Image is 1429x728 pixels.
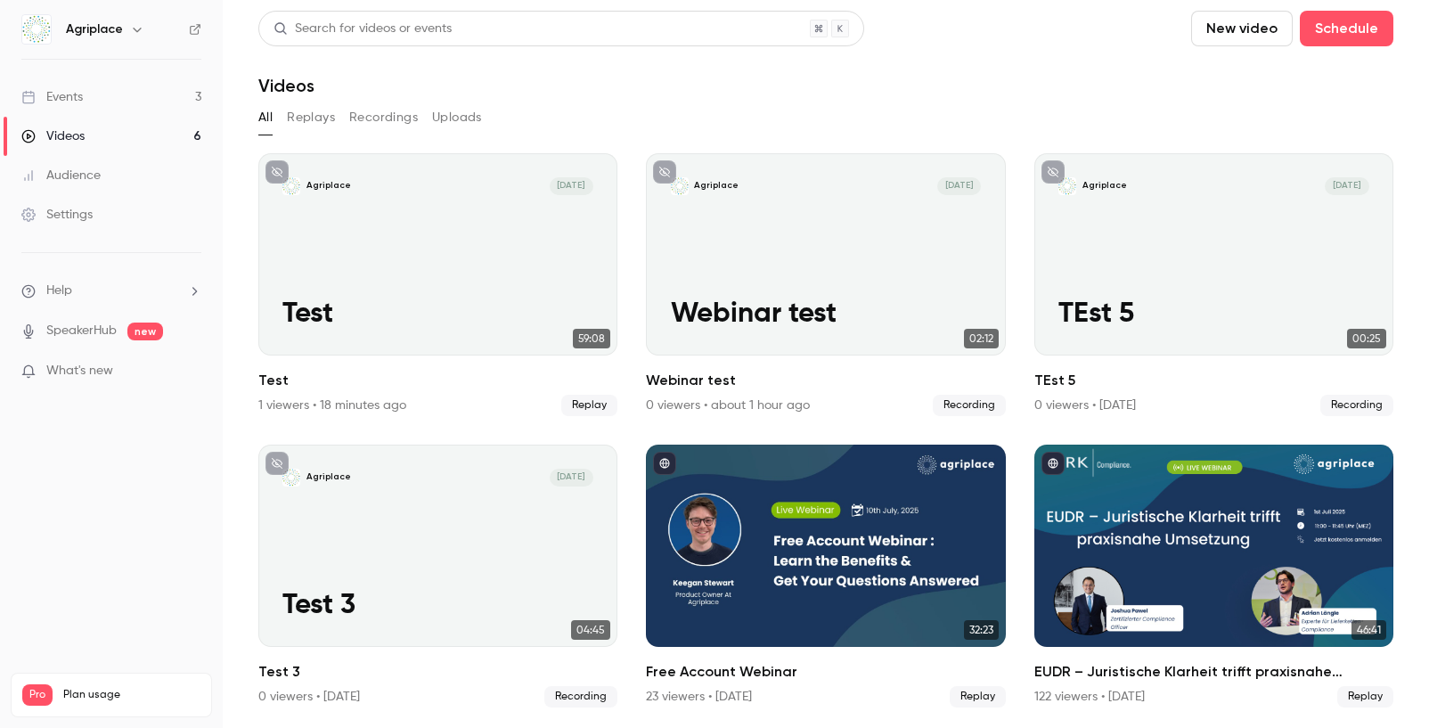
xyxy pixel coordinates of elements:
[258,370,617,391] h2: Test
[646,370,1005,391] h2: Webinar test
[933,395,1006,416] span: Recording
[1337,686,1393,708] span: Replay
[544,686,617,708] span: Recording
[1041,452,1065,475] button: published
[937,177,981,195] span: [DATE]
[432,103,482,132] button: Uploads
[1034,688,1145,706] div: 122 viewers • [DATE]
[258,75,314,96] h1: Videos
[1034,661,1393,683] h2: EUDR – Juristische Klarheit trifft praxisnahe Umsetzung
[1034,153,1393,416] a: TEst 5Agriplace[DATE]TEst 500:25TEst 50 viewers • [DATE]Recording
[258,153,1393,708] ul: Videos
[22,15,51,44] img: Agriplace
[646,153,1005,416] a: Webinar test Agriplace[DATE]Webinar test02:12Webinar test0 viewers • about 1 hour agoRecording
[1034,445,1393,708] li: EUDR – Juristische Klarheit trifft praxisnahe Umsetzung
[646,153,1005,416] li: Webinar test
[258,153,617,416] a: Test Agriplace[DATE]Test59:08Test1 viewers • 18 minutes agoReplay
[258,661,617,683] h2: Test 3
[258,11,1393,717] section: Videos
[550,177,593,195] span: [DATE]
[287,103,335,132] button: Replays
[63,688,200,702] span: Plan usage
[21,127,85,145] div: Videos
[1300,11,1393,46] button: Schedule
[265,452,289,475] button: unpublished
[694,180,739,192] p: Agriplace
[21,206,93,224] div: Settings
[282,469,300,487] img: Test 3
[282,177,300,195] img: Test
[646,445,1005,708] li: Free Account Webinar
[1058,177,1076,195] img: TEst 5
[306,471,351,484] p: Agriplace
[282,299,593,331] p: Test
[571,620,610,640] span: 04:45
[258,397,406,414] div: 1 viewers • 18 minutes ago
[573,329,610,348] span: 59:08
[258,103,273,132] button: All
[258,153,617,416] li: Test
[46,282,72,300] span: Help
[964,620,999,640] span: 32:23
[349,103,418,132] button: Recordings
[1320,395,1393,416] span: Recording
[1034,445,1393,708] a: 46:41EUDR – Juristische Klarheit trifft praxisnahe Umsetzung122 viewers • [DATE]Replay
[1325,177,1368,195] span: [DATE]
[46,322,117,340] a: SpeakerHub
[1082,180,1127,192] p: Agriplace
[282,590,593,623] p: Test 3
[46,362,113,380] span: What's new
[950,686,1006,708] span: Replay
[180,364,201,380] iframe: Noticeable Trigger
[646,397,810,414] div: 0 viewers • about 1 hour ago
[646,445,1005,708] a: 32:23Free Account Webinar23 viewers • [DATE]Replay
[258,445,617,708] a: Test 3Agriplace[DATE]Test 304:45Test 30 viewers • [DATE]Recording
[21,167,101,184] div: Audience
[127,323,163,340] span: new
[265,160,289,184] button: unpublished
[258,445,617,708] li: Test 3
[561,395,617,416] span: Replay
[671,299,982,331] p: Webinar test
[550,469,593,487] span: [DATE]
[1191,11,1293,46] button: New video
[1034,397,1136,414] div: 0 viewers • [DATE]
[258,688,360,706] div: 0 viewers • [DATE]
[66,20,123,38] h6: Agriplace
[1351,620,1386,640] span: 46:41
[1347,329,1386,348] span: 00:25
[1034,370,1393,391] h2: TEst 5
[646,661,1005,683] h2: Free Account Webinar
[653,452,676,475] button: published
[21,282,201,300] li: help-dropdown-opener
[22,684,53,706] span: Pro
[653,160,676,184] button: unpublished
[306,180,351,192] p: Agriplace
[964,329,999,348] span: 02:12
[274,20,452,38] div: Search for videos or events
[21,88,83,106] div: Events
[1041,160,1065,184] button: unpublished
[646,688,752,706] div: 23 viewers • [DATE]
[1058,299,1369,331] p: TEst 5
[1034,153,1393,416] li: TEst 5
[671,177,689,195] img: Webinar test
